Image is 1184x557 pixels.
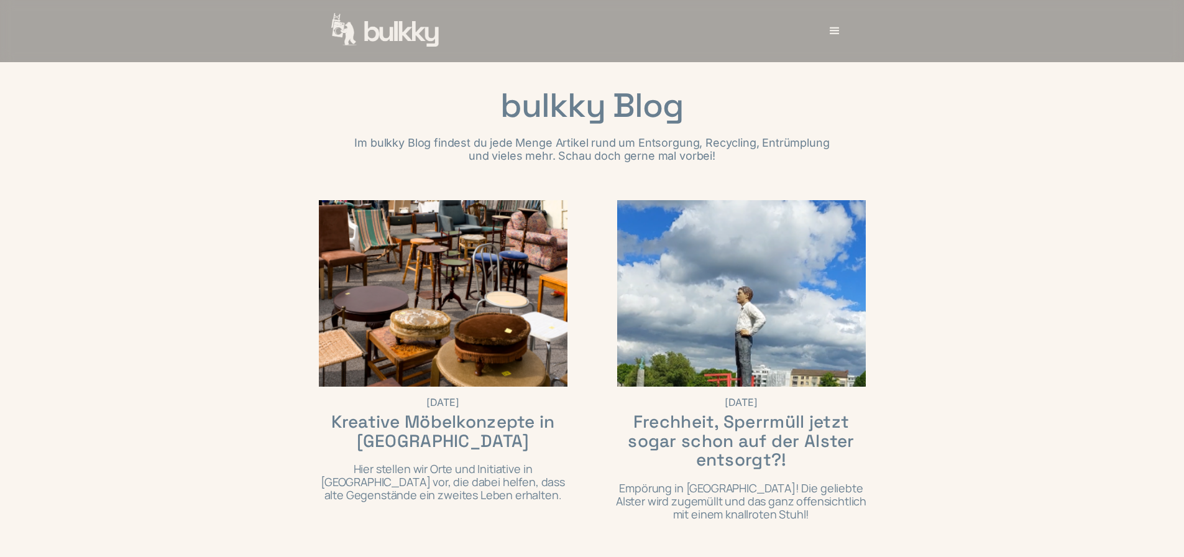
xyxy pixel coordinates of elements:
[344,87,841,124] h1: bulkky Blog
[816,12,853,50] div: menu
[300,175,586,514] a: [DATE]Kreative Möbelkonzepte in [GEOGRAPHIC_DATA]Hier stellen wir Orte und Initiative in [GEOGRAP...
[313,463,574,501] p: Hier stellen wir Orte und Initiative in [GEOGRAPHIC_DATA] vor, die dabei helfen, dass alte Gegens...
[344,137,841,163] p: Im bulkky Blog findest du jede Menge Artikel rund um Entsorgung, Recycling, Entrümplung und viele...
[331,13,441,49] a: home
[313,412,574,451] h5: Kreative Möbelkonzepte in [GEOGRAPHIC_DATA]
[611,412,872,469] h5: Frechheit, Sperrmüll jetzt sogar schon auf der Alster entsorgt?!
[611,482,872,520] p: Empörung in [GEOGRAPHIC_DATA]! Die geliebte Alster wird zugemüllt und das ganz offensichtlich mit...
[599,175,884,533] a: [DATE]Frechheit, Sperrmüll jetzt sogar schon auf der Alster entsorgt?!Empörung in [GEOGRAPHIC_DAT...
[426,396,459,409] div: [DATE]
[725,396,757,409] div: [DATE]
